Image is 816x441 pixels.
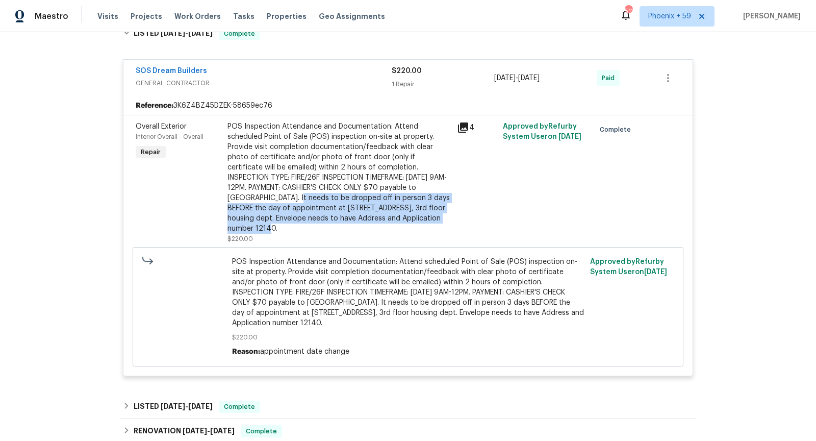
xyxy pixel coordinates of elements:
[220,402,259,412] span: Complete
[188,403,213,410] span: [DATE]
[260,348,349,355] span: appointment date change
[319,11,385,21] span: Geo Assignments
[227,121,451,234] div: POS Inspection Attendance and Documentation: Attend scheduled Point of Sale (POS) inspection on-s...
[188,30,213,37] span: [DATE]
[267,11,307,21] span: Properties
[134,401,213,413] h6: LISTED
[232,348,260,355] span: Reason:
[161,403,213,410] span: -
[35,11,68,21] span: Maestro
[220,29,259,39] span: Complete
[97,11,118,21] span: Visits
[120,395,696,419] div: LISTED [DATE]-[DATE]Complete
[232,332,584,342] span: $220.00
[590,258,667,276] span: Approved by Refurby System User on
[739,11,801,21] span: [PERSON_NAME]
[233,13,254,20] span: Tasks
[161,30,213,37] span: -
[503,123,581,140] span: Approved by Refurby System User on
[602,73,619,83] span: Paid
[120,17,696,50] div: LISTED [DATE]-[DATE]Complete
[161,30,185,37] span: [DATE]
[644,268,667,276] span: [DATE]
[392,67,422,75] span: $220.00
[232,257,584,328] span: POS Inspection Attendance and Documentation: Attend scheduled Point of Sale (POS) inspection on-s...
[457,121,497,134] div: 4
[625,6,632,16] div: 513
[134,425,235,437] h6: RENOVATION
[136,134,203,140] span: Interior Overall - Overall
[131,11,162,21] span: Projects
[136,67,207,75] a: SOS Dream Builders
[242,426,281,436] span: Complete
[392,79,494,89] div: 1 Repair
[183,427,235,434] span: -
[136,78,392,88] span: GENERAL_CONTRACTOR
[136,123,187,130] span: Overall Exterior
[136,101,173,111] b: Reference:
[123,96,693,115] div: 3K6Z4BZ45DZEK-58659ec76
[494,73,540,83] span: -
[174,11,221,21] span: Work Orders
[134,28,213,40] h6: LISTED
[210,427,235,434] span: [DATE]
[600,125,635,135] span: Complete
[161,403,185,410] span: [DATE]
[494,75,516,82] span: [DATE]
[183,427,207,434] span: [DATE]
[518,75,540,82] span: [DATE]
[137,147,165,157] span: Repair
[227,236,253,242] span: $220.00
[558,133,581,140] span: [DATE]
[648,11,691,21] span: Phoenix + 59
